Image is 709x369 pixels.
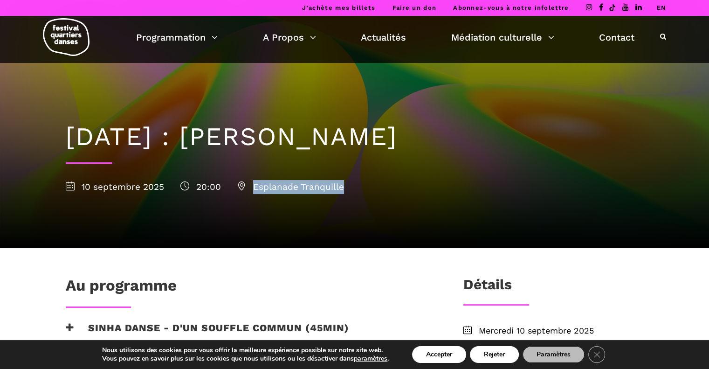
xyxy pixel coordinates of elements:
[479,324,644,338] span: Mercredi 10 septembre 2025
[66,122,644,152] h1: [DATE] : [PERSON_NAME]
[451,29,554,45] a: Médiation culturelle
[66,181,164,192] span: 10 septembre 2025
[523,346,585,363] button: Paramètres
[237,181,344,192] span: Esplanade Tranquille
[361,29,406,45] a: Actualités
[102,346,389,355] p: Nous utilisons des cookies pour vous offrir la meilleure expérience possible sur notre site web.
[180,181,221,192] span: 20:00
[588,346,605,363] button: Close GDPR Cookie Banner
[656,4,666,11] a: EN
[136,29,218,45] a: Programmation
[102,355,389,363] p: Vous pouvez en savoir plus sur les cookies que nous utilisons ou les désactiver dans .
[412,346,466,363] button: Accepter
[302,4,375,11] a: J’achète mes billets
[43,18,89,56] img: logo-fqd-med
[263,29,316,45] a: A Propos
[354,355,387,363] button: paramètres
[66,276,177,299] h1: Au programme
[470,346,519,363] button: Rejeter
[66,322,349,345] h3: Sinha Danse - D'un souffle commun (45min)
[453,4,569,11] a: Abonnez-vous à notre infolettre
[463,276,512,299] h3: Détails
[392,4,436,11] a: Faire un don
[599,29,634,45] a: Contact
